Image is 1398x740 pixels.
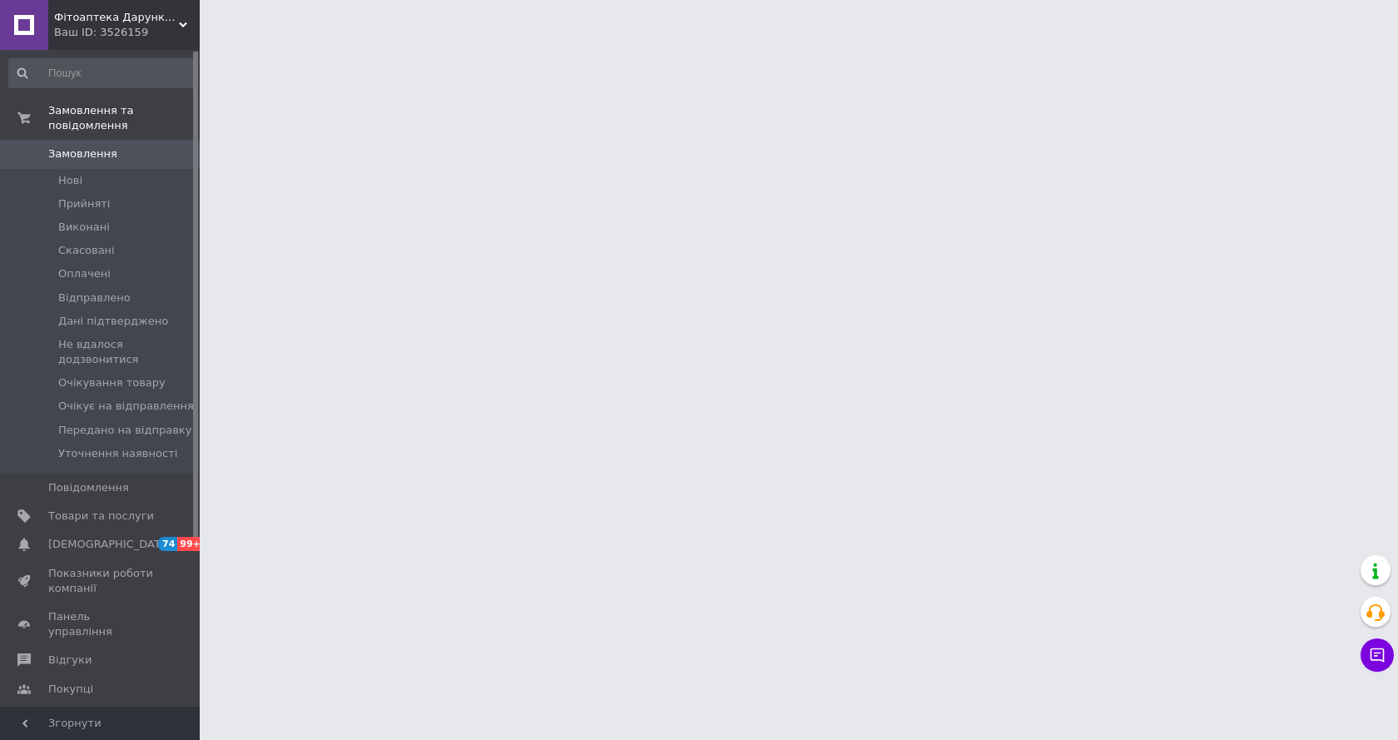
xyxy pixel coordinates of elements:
span: Покупці [48,682,93,697]
span: Товари та послуги [48,509,154,524]
span: Панель управління [48,609,154,639]
span: 99+ [177,537,205,551]
div: Ваш ID: 3526159 [54,25,200,40]
span: Нові [58,173,82,188]
span: [DEMOGRAPHIC_DATA] [48,537,171,552]
span: Дані підтверджено [58,314,168,329]
span: Прийняті [58,196,110,211]
span: Уточнення наявності [58,446,177,461]
button: Чат з покупцем [1361,638,1394,672]
span: Оплачені [58,266,111,281]
span: Очікування товару [58,375,166,390]
span: Очікує на відправлення [58,399,194,414]
span: Відгуки [48,653,92,668]
span: Замовлення [48,147,117,161]
span: 74 [158,537,177,551]
span: Замовлення та повідомлення [48,103,200,133]
span: Повідомлення [48,480,129,495]
span: Скасовані [58,243,115,258]
span: Відправлено [58,291,131,305]
span: Фітоаптека Дарунки Природи [54,10,179,25]
span: Показники роботи компанії [48,566,154,596]
span: Виконані [58,220,110,235]
span: Передано на відправку [58,423,191,438]
span: Не вдалося додзвонитися [58,337,195,367]
input: Пошук [8,58,196,88]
